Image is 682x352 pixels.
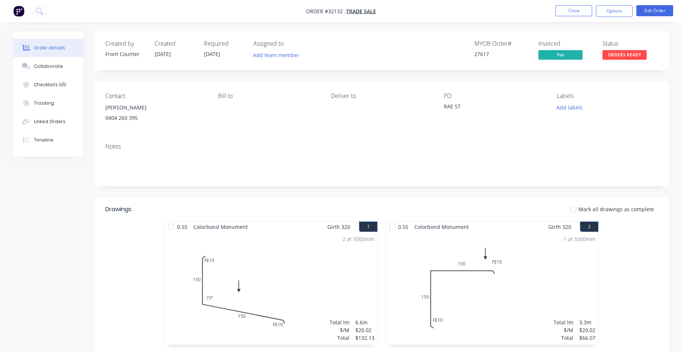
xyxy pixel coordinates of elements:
[355,334,375,342] div: $132.13
[204,50,220,57] span: [DATE]
[105,143,658,150] div: Notes
[105,93,206,100] div: Contact
[553,326,573,334] div: $/M
[555,5,592,16] button: Close
[249,50,303,60] button: Add team member
[579,205,654,213] span: Mark all drawings as complete
[342,235,375,243] div: 2 at 3300mm
[579,326,595,334] div: $20.02
[13,6,24,17] img: Factory
[330,326,349,334] div: $/M
[218,93,319,100] div: Bill to
[579,334,595,342] div: $66.07
[330,318,349,326] div: Total lm
[34,63,63,70] div: Collaborate
[330,334,349,342] div: Total
[155,50,171,57] span: [DATE]
[444,93,545,100] div: PO
[596,5,633,17] button: Options
[355,318,375,326] div: 6.6m
[602,40,658,47] div: Status
[105,205,131,214] div: Drawings
[13,94,83,112] button: Tracking
[34,100,54,107] div: Tracking
[474,40,530,47] div: MYOB Order #
[579,318,595,326] div: 3.3m
[105,102,206,113] div: [PERSON_NAME]
[602,50,647,59] span: ORDERS READY
[34,118,66,125] div: Linked Orders
[538,40,594,47] div: Invoiced
[602,50,647,61] button: ORDERS READY
[474,50,530,58] div: 27617
[553,318,573,326] div: Total lm
[13,76,83,94] button: Checklists 0/0
[204,40,245,47] div: Required
[444,102,536,113] div: RAE ST
[553,334,573,342] div: Total
[563,235,595,243] div: 1 at 3300mm
[105,40,146,47] div: Created by
[359,222,377,232] button: 1
[165,232,377,345] div: 0FE10150FE1015075º2 at 3300mmTotal lm$/MTotal6.6m$20.02$132.13
[331,93,432,100] div: Deliver to
[105,102,206,126] div: [PERSON_NAME]0404 260 395
[557,93,658,100] div: Labels
[105,113,206,123] div: 0404 260 395
[306,8,346,15] span: Order #32132 -
[552,102,586,112] button: Add labels
[105,50,146,58] div: Front Counter
[395,222,411,232] span: 0.55
[34,81,66,88] div: Checklists 0/0
[636,5,673,16] button: Edit Order
[548,222,571,232] span: Girth 320
[190,222,251,232] span: Colorbond Monument
[34,137,53,143] div: Timeline
[580,222,598,232] button: 2
[327,222,350,232] span: Girth 320
[13,39,83,57] button: Order details
[13,131,83,149] button: Timeline
[386,232,598,345] div: 0FE10150FE101501 at 3300mmTotal lm$/MTotal3.3m$20.02$66.07
[253,50,303,60] button: Add team member
[411,222,472,232] span: Colorbond Monument
[174,222,190,232] span: 0.55
[346,8,376,15] a: TRADE SALE
[253,40,327,47] div: Assigned to
[355,326,375,334] div: $20.02
[538,50,583,59] span: Yes
[13,57,83,76] button: Collaborate
[34,45,65,51] div: Order details
[155,40,195,47] div: Created
[13,112,83,131] button: Linked Orders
